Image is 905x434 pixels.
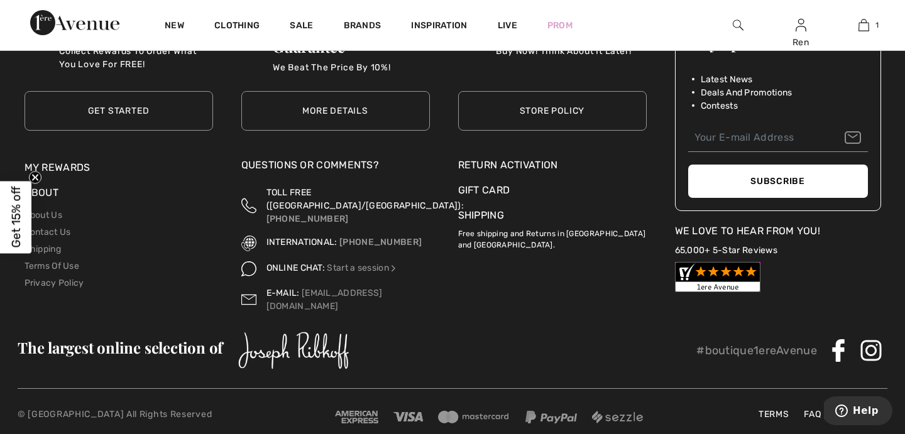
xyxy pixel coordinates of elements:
span: Latest News [701,73,753,86]
img: Sezzle [592,411,642,423]
img: Instagram [860,339,882,362]
p: We Beat The Price By 10%! [273,61,430,86]
a: Terms Of Use [25,261,80,271]
a: Contact Us [25,227,71,237]
div: We Love To Hear From You! [675,224,881,239]
span: 1 [875,19,879,31]
a: Store Policy [458,91,647,131]
span: The largest online selection of [18,337,222,357]
img: Paypal [525,411,578,423]
div: About [25,185,213,207]
img: search the website [733,18,743,33]
h3: Stay Up-To-Date [688,35,868,52]
h3: Lowest Price Guarantee [273,22,430,55]
button: Subscribe [688,165,868,198]
a: Sign In [796,19,806,31]
a: Shipping [25,244,61,254]
a: Start a session [327,263,398,273]
a: FAQ [798,408,827,421]
img: Online Chat [241,261,256,276]
input: Your E-mail Address [688,124,868,152]
span: TOLL FREE ([GEOGRAPHIC_DATA]/[GEOGRAPHIC_DATA]): [266,187,464,211]
a: Terms [752,408,796,421]
span: E-MAIL: [266,288,300,298]
img: International [241,236,256,251]
a: Privacy Policy [25,278,84,288]
a: New [165,20,184,33]
div: Questions or Comments? [241,158,430,179]
a: Return Activation [458,158,647,173]
img: My Bag [858,18,869,33]
p: #boutique1ereAvenue [696,342,817,359]
a: Brands [344,20,381,33]
p: Buy Now! Think About It Later! [496,45,631,70]
span: Get 15% off [9,187,23,248]
img: 1ère Avenue [30,10,119,35]
a: 65,000+ 5-Star Reviews [675,245,778,256]
a: [PHONE_NUMBER] [266,214,349,224]
button: Close teaser [29,171,41,183]
a: Gift Card [458,183,647,198]
a: [EMAIL_ADDRESS][DOMAIN_NAME] [266,288,383,312]
span: Deals And Promotions [701,86,793,99]
img: Amex [335,411,378,423]
a: My Rewards [25,161,90,173]
img: My Info [796,18,806,33]
p: © [GEOGRAPHIC_DATA] All Rights Reserved [18,408,307,421]
img: Joseph Ribkoff [238,332,349,369]
a: Prom [547,19,573,32]
p: Free shipping and Returns in [GEOGRAPHIC_DATA] and [GEOGRAPHIC_DATA]. [458,223,647,251]
a: About Us [25,210,62,220]
img: Mastercard [438,411,510,423]
img: Customer Reviews [675,262,760,292]
span: Inspiration [411,20,467,33]
img: Online Chat [389,264,398,273]
span: Contests [701,99,738,112]
span: INTERNATIONAL: [266,237,337,247]
a: More Details [241,91,430,131]
img: Visa [393,412,422,421]
a: Live [498,19,517,32]
img: Contact us [241,286,256,313]
a: Clothing [214,20,260,33]
span: ONLINE CHAT: [266,263,326,273]
a: Get Started [25,91,213,131]
iframe: Opens a widget where you can find more information [824,396,892,428]
a: Shipping [458,209,504,221]
a: Sale [290,20,313,33]
img: Toll Free (Canada/US) [241,186,256,225]
div: Ren [770,36,831,49]
p: Collect Rewards To Order What You Love For FREE! [59,45,212,70]
img: Facebook [827,339,850,362]
a: [PHONE_NUMBER] [339,237,422,247]
a: 1 [833,18,894,33]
